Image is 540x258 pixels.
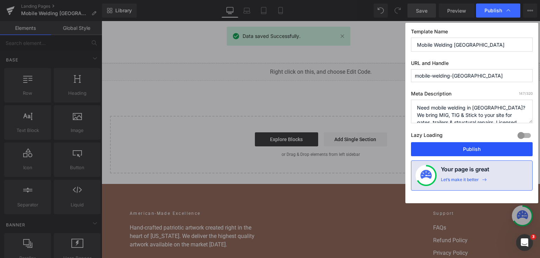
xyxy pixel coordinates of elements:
span: /320 [519,91,533,95]
label: Lazy Loading [411,131,443,142]
span: 147 [519,91,525,95]
a: Refund Policy [332,215,410,224]
div: Let’s make it better [441,177,479,186]
span: Publish [484,7,502,14]
p: or Drag & Drop elements from left sidebar [20,131,419,136]
span: 3 [531,234,536,240]
h2: American-Made Excellence [28,189,162,196]
label: Meta Description [411,91,533,100]
label: Template Name [411,28,533,38]
a: Add Single Section [222,111,285,125]
a: Privacy Policy [332,228,410,236]
button: Publish [411,142,533,156]
textarea: Need mobile welding in [GEOGRAPHIC_DATA]? We bring MIG, TIG & Stick to your site for gates, trail... [411,100,533,123]
img: onboarding-status.svg [420,170,432,181]
label: URL and Handle [411,60,533,69]
h2: Support [332,189,410,196]
iframe: Intercom live chat [516,234,533,251]
h4: Your page is great [441,165,489,177]
a: Explore Blocks [153,111,217,125]
p: Hand-crafted patriotic artwork created right in the heart of [US_STATE]. We deliver the highest q... [28,203,162,228]
a: FAQs [332,203,410,211]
